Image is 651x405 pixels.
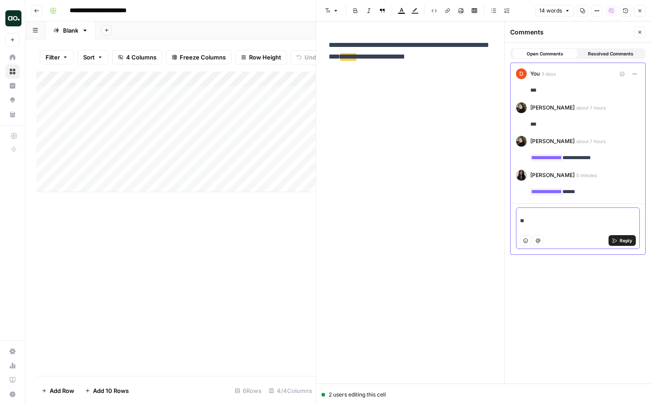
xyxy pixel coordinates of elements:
[535,5,574,17] button: 14 words
[291,50,325,64] button: Undo
[5,50,20,64] a: Home
[620,237,632,244] span: Reply
[321,391,646,399] div: 2 users editing this cell
[541,70,556,77] span: 3 days
[40,50,74,64] button: Filter
[539,7,562,15] span: 14 words
[231,384,265,398] div: 6 Rows
[80,384,134,398] button: Add 10 Rows
[112,50,162,64] button: 4 Columns
[609,235,636,246] button: Reply
[5,79,20,93] a: Insights
[36,384,80,398] button: Add Row
[576,172,597,179] span: 5 minutes
[77,50,109,64] button: Sort
[166,50,232,64] button: Freeze Columns
[530,136,640,147] div: [PERSON_NAME]
[530,170,640,181] div: [PERSON_NAME]
[5,373,20,387] a: Learning Hub
[50,386,74,395] span: Add Row
[530,102,640,113] div: [PERSON_NAME]
[304,53,320,62] span: Undo
[5,64,20,79] a: Browse
[516,170,527,181] img: rox323kbkgutb4wcij4krxobkpon
[5,344,20,359] a: Settings
[126,53,156,62] span: 4 Columns
[516,136,527,147] img: eoqc67reg7z2luvnwhy7wyvdqmsw
[5,7,20,30] button: Workspace: AirOps Builders
[588,50,634,57] span: Resolved Comments
[249,53,281,62] span: Row Height
[180,53,226,62] span: Freeze Columns
[576,104,606,111] span: about 7 hours
[235,50,287,64] button: Row Height
[578,48,644,59] button: Resolved Comments
[46,21,96,39] a: Blank
[516,68,527,79] img: 8e1kl30e504tbu4klt84v0xbx9a2
[5,10,21,26] img: AirOps Builders Logo
[530,68,640,79] div: You
[83,53,95,62] span: Sort
[5,93,20,107] a: Opportunities
[265,384,316,398] div: 4/4 Columns
[93,386,129,395] span: Add 10 Rows
[5,387,20,401] button: Help + Support
[63,26,78,35] div: Blank
[516,102,527,113] img: eoqc67reg7z2luvnwhy7wyvdqmsw
[527,50,563,57] span: Open Comments
[5,107,20,122] a: Your Data
[576,138,606,145] span: about 7 hours
[46,53,60,62] span: Filter
[510,28,631,37] div: Comments
[5,359,20,373] a: Usage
